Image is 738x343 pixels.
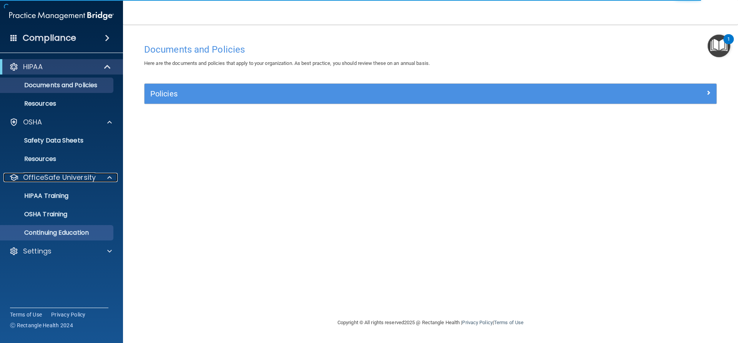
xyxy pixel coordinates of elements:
p: HIPAA [23,62,43,71]
a: Privacy Policy [462,320,492,325]
button: Open Resource Center, 1 new notification [708,35,730,57]
div: Copyright © All rights reserved 2025 @ Rectangle Health | | [290,310,571,335]
a: OfficeSafe University [9,173,112,182]
p: OSHA [23,118,42,127]
a: Terms of Use [10,311,42,318]
a: Policies [150,88,711,100]
a: HIPAA [9,62,111,71]
p: OSHA Training [5,210,67,218]
h4: Documents and Policies [144,45,717,55]
h4: Compliance [23,33,76,43]
a: Settings [9,247,112,256]
p: Resources [5,100,110,108]
p: Settings [23,247,52,256]
a: OSHA [9,118,112,127]
p: Documents and Policies [5,81,110,89]
a: Terms of Use [494,320,524,325]
p: Safety Data Sheets [5,137,110,144]
p: HIPAA Training [5,192,68,200]
p: Continuing Education [5,229,110,237]
h5: Policies [150,89,568,98]
span: Ⓒ Rectangle Health 2024 [10,321,73,329]
span: Here are the documents and policies that apply to your organization. As best practice, you should... [144,60,430,66]
p: Resources [5,155,110,163]
p: OfficeSafe University [23,173,96,182]
img: PMB logo [9,8,114,23]
div: 1 [727,39,730,49]
a: Privacy Policy [51,311,86,318]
